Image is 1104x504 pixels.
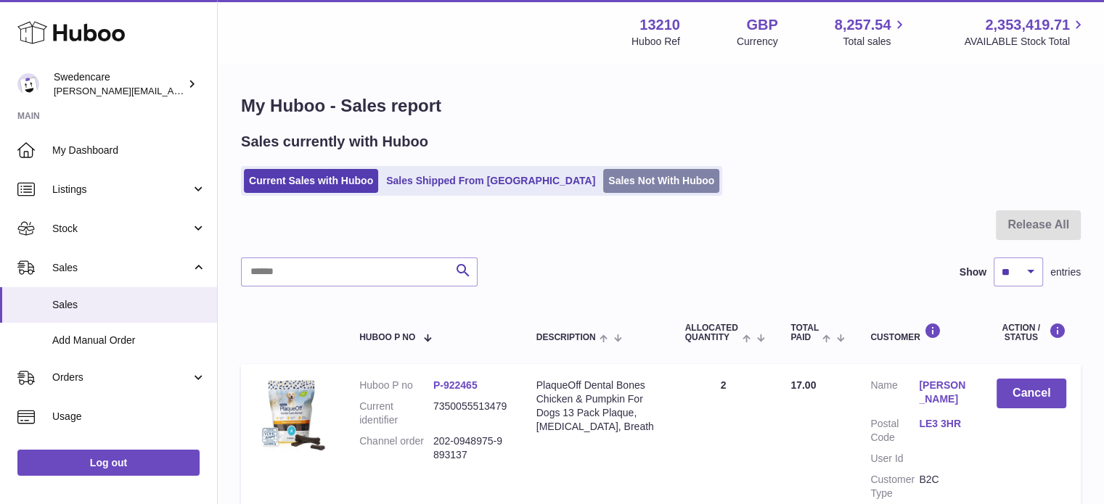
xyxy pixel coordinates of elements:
[843,35,907,49] span: Total sales
[919,473,968,500] dd: B2C
[54,85,291,96] span: [PERSON_NAME][EMAIL_ADDRESS][DOMAIN_NAME]
[359,379,433,392] dt: Huboo P no
[835,15,891,35] span: 8,257.54
[835,15,908,49] a: 8,257.54 Total sales
[870,473,919,500] dt: Customer Type
[17,73,39,95] img: rebecca.fall@swedencare.co.uk
[433,400,507,427] dd: 7350055513479
[746,15,777,35] strong: GBP
[359,434,433,462] dt: Channel order
[433,434,507,462] dd: 202-0948975-9893137
[52,144,206,157] span: My Dashboard
[997,323,1066,342] div: Action / Status
[639,15,680,35] strong: 13210
[381,169,600,193] a: Sales Shipped From [GEOGRAPHIC_DATA]
[433,379,478,391] a: P-922465
[241,94,1081,117] h1: My Huboo - Sales report
[52,334,206,347] span: Add Manual Order
[241,132,428,152] h2: Sales currently with Huboo
[52,261,191,275] span: Sales
[870,417,919,445] dt: Postal Code
[52,298,206,312] span: Sales
[737,35,778,49] div: Currency
[870,379,919,410] dt: Name
[685,323,739,342] span: ALLOCATED Quantity
[52,222,191,236] span: Stock
[359,400,433,427] dt: Current identifier
[255,379,328,451] img: $_57.JPG
[790,379,816,391] span: 17.00
[359,333,415,342] span: Huboo P no
[1050,265,1081,279] span: entries
[870,452,919,466] dt: User Id
[997,379,1066,408] button: Cancel
[919,379,968,406] a: [PERSON_NAME]
[52,410,206,424] span: Usage
[536,333,596,342] span: Description
[603,169,719,193] a: Sales Not With Huboo
[17,450,200,476] a: Log out
[536,379,656,434] div: PlaqueOff Dental Bones Chicken & Pumpkin For Dogs 13 Pack Plaque, [MEDICAL_DATA], Breath
[52,371,191,384] span: Orders
[919,417,968,431] a: LE3 3HR
[960,265,986,279] label: Show
[631,35,680,49] div: Huboo Ref
[985,15,1070,35] span: 2,353,419.71
[244,169,378,193] a: Current Sales with Huboo
[54,70,184,98] div: Swedencare
[870,323,968,342] div: Customer
[964,35,1087,49] span: AVAILABLE Stock Total
[52,183,191,197] span: Listings
[964,15,1087,49] a: 2,353,419.71 AVAILABLE Stock Total
[790,323,819,342] span: Total paid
